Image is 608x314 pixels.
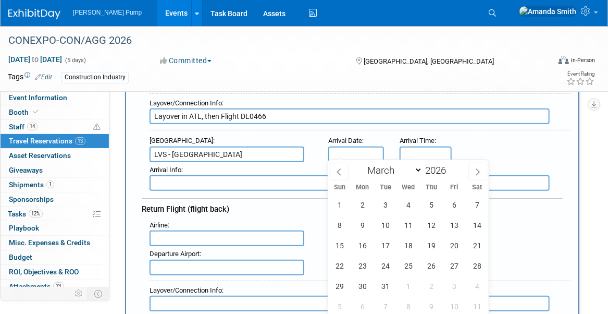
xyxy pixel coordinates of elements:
span: March 9, 2026 [353,215,373,235]
small: : [150,166,183,174]
span: Misc. Expenses & Credits [9,238,90,247]
div: In-Person [570,56,595,64]
button: Committed [157,55,216,66]
span: Return Flight (flight back) [142,204,229,214]
span: March 15, 2026 [330,235,350,256]
span: Thu [420,184,443,191]
span: March 3, 2026 [375,195,395,215]
span: March 26, 2026 [421,256,441,276]
span: April 1, 2026 [398,276,418,296]
a: Attachments23 [1,280,109,294]
body: Rich Text Area. Press ALT-0 for help. [6,4,406,15]
span: March 17, 2026 [375,235,395,256]
span: March 16, 2026 [353,235,373,256]
span: March 24, 2026 [375,256,395,276]
a: Budget [1,250,109,264]
span: March 4, 2026 [398,195,418,215]
span: ROI, Objectives & ROO [9,268,79,276]
a: ROI, Objectives & ROO [1,265,109,279]
span: Wed [397,184,420,191]
span: Tue [374,184,397,191]
span: Mon [351,184,374,191]
div: Construction Industry [61,72,129,83]
span: March 30, 2026 [353,276,373,296]
td: Personalize Event Tab Strip [70,287,88,300]
a: Travel Reservations13 [1,134,109,148]
span: March 10, 2026 [375,215,395,235]
span: March 14, 2026 [467,215,487,235]
span: 13 [75,137,85,145]
span: Giveaways [9,166,43,174]
small: : [150,99,224,107]
span: 14 [27,123,38,130]
span: April 2, 2026 [421,276,441,296]
img: Format-Inperson.png [559,56,569,64]
span: Arrival Time [400,137,435,144]
small: : [150,221,169,229]
span: March 28, 2026 [467,256,487,276]
span: Departure Airport [150,250,200,258]
span: [PERSON_NAME] Pump [73,9,142,16]
small: : [400,137,436,144]
span: March 5, 2026 [421,195,441,215]
small: : [150,286,224,294]
span: Layover/Connection Info [150,286,222,294]
img: ExhibitDay [8,9,60,19]
span: March 23, 2026 [353,256,373,276]
a: Edit [35,74,52,81]
select: Month [363,164,423,177]
span: Asset Reservations [9,151,71,160]
a: Asset Reservations [1,149,109,163]
span: Tasks [8,210,43,218]
span: Budget [9,253,32,261]
span: (5 days) [64,57,86,64]
span: April 4, 2026 [467,276,487,296]
span: Arrival Info [150,166,181,174]
span: March 19, 2026 [421,235,441,256]
span: March 25, 2026 [398,256,418,276]
td: Toggle Event Tabs [88,287,109,300]
span: March 31, 2026 [375,276,395,296]
span: Attachments [9,282,64,291]
td: Tags [8,71,52,83]
span: Sun [328,184,351,191]
span: Arrival Date [328,137,362,144]
span: 23 [53,282,64,290]
span: March 20, 2026 [444,235,464,256]
span: Event Information [9,93,67,102]
span: March 2, 2026 [353,195,373,215]
a: Tasks12% [1,207,109,221]
a: Event Information [1,91,109,105]
span: [GEOGRAPHIC_DATA] [150,137,213,144]
span: 12% [29,210,43,218]
a: Booth [1,105,109,119]
span: Fri [443,184,466,191]
div: Event Format [504,54,595,70]
span: Shipments [9,180,54,189]
span: Travel Reservations [9,137,85,145]
span: March 6, 2026 [444,195,464,215]
span: March 22, 2026 [330,256,350,276]
img: Amanda Smith [519,6,577,17]
span: March 7, 2026 [467,195,487,215]
span: [DATE] [DATE] [8,55,63,64]
div: Event Rating [566,71,594,77]
span: March 12, 2026 [421,215,441,235]
small: : [328,137,364,144]
span: March 8, 2026 [330,215,350,235]
div: CONEXPO-CON/AGG 2026 [5,31,538,50]
span: March 18, 2026 [398,235,418,256]
span: Staff [9,123,38,131]
span: Playbook [9,224,39,232]
a: Shipments1 [1,178,109,192]
a: Misc. Expenses & Credits [1,236,109,250]
a: Sponsorships [1,192,109,207]
small: : [150,250,201,258]
span: April 3, 2026 [444,276,464,296]
span: Sponsorships [9,195,54,203]
small: : [150,137,215,144]
span: March 11, 2026 [398,215,418,235]
span: Sat [466,184,489,191]
input: Year [423,164,454,176]
span: [GEOGRAPHIC_DATA], [GEOGRAPHIC_DATA] [364,57,494,65]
